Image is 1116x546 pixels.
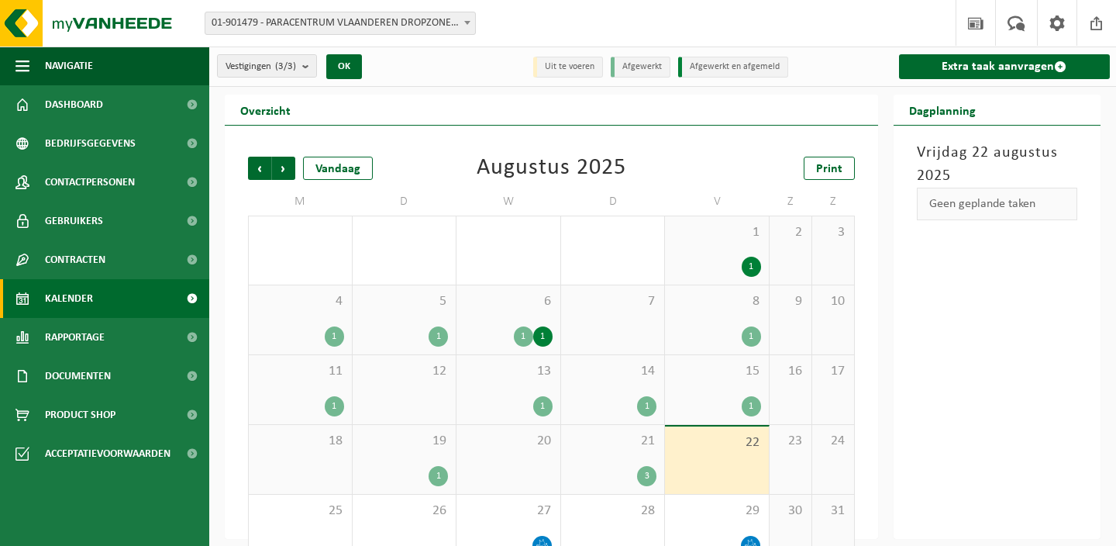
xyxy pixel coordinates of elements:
[777,363,804,380] span: 16
[742,257,761,277] div: 1
[533,396,553,416] div: 1
[899,54,1111,79] a: Extra taak aanvragen
[205,12,476,35] span: 01-901479 - PARACENTRUM VLAANDEREN DROPZONE SCHAFFEN - SCHAFFEN
[45,202,103,240] span: Gebruikers
[678,57,788,78] li: Afgewerkt en afgemeld
[325,396,344,416] div: 1
[533,57,603,78] li: Uit te voeren
[637,396,656,416] div: 1
[257,293,344,310] span: 4
[777,433,804,450] span: 23
[45,357,111,396] span: Documenten
[637,466,656,486] div: 3
[464,363,553,380] span: 13
[360,433,449,450] span: 19
[561,188,666,216] td: D
[360,293,449,310] span: 5
[360,503,449,520] span: 26
[820,363,846,380] span: 17
[820,433,846,450] span: 24
[353,188,457,216] td: D
[820,224,846,241] span: 3
[45,85,103,124] span: Dashboard
[226,55,296,78] span: Vestigingen
[533,327,553,347] div: 1
[272,157,295,180] span: Volgende
[257,503,344,520] span: 25
[45,434,170,473] span: Acceptatievoorwaarden
[45,240,105,279] span: Contracten
[673,224,761,241] span: 1
[514,327,533,347] div: 1
[325,327,344,347] div: 1
[742,327,761,347] div: 1
[804,157,855,180] a: Print
[248,157,271,180] span: Vorige
[820,293,846,310] span: 10
[665,188,770,216] td: V
[429,327,448,347] div: 1
[45,396,115,434] span: Product Shop
[257,433,344,450] span: 18
[673,503,761,520] span: 29
[477,157,626,180] div: Augustus 2025
[45,124,136,163] span: Bedrijfsgegevens
[257,363,344,380] span: 11
[275,61,296,71] count: (3/3)
[326,54,362,79] button: OK
[673,434,761,451] span: 22
[742,396,761,416] div: 1
[777,293,804,310] span: 9
[303,157,373,180] div: Vandaag
[456,188,561,216] td: W
[816,163,842,175] span: Print
[569,433,657,450] span: 21
[569,503,657,520] span: 28
[894,95,991,125] h2: Dagplanning
[673,293,761,310] span: 8
[917,188,1078,220] div: Geen geplande taken
[770,188,812,216] td: Z
[45,163,135,202] span: Contactpersonen
[248,188,353,216] td: M
[464,503,553,520] span: 27
[360,363,449,380] span: 12
[225,95,306,125] h2: Overzicht
[777,503,804,520] span: 30
[569,293,657,310] span: 7
[569,363,657,380] span: 14
[777,224,804,241] span: 2
[464,433,553,450] span: 20
[917,141,1078,188] h3: Vrijdag 22 augustus 2025
[820,503,846,520] span: 31
[205,12,475,34] span: 01-901479 - PARACENTRUM VLAANDEREN DROPZONE SCHAFFEN - SCHAFFEN
[45,47,93,85] span: Navigatie
[812,188,855,216] td: Z
[217,54,317,78] button: Vestigingen(3/3)
[673,363,761,380] span: 15
[45,318,105,357] span: Rapportage
[45,279,93,318] span: Kalender
[611,57,670,78] li: Afgewerkt
[464,293,553,310] span: 6
[429,466,448,486] div: 1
